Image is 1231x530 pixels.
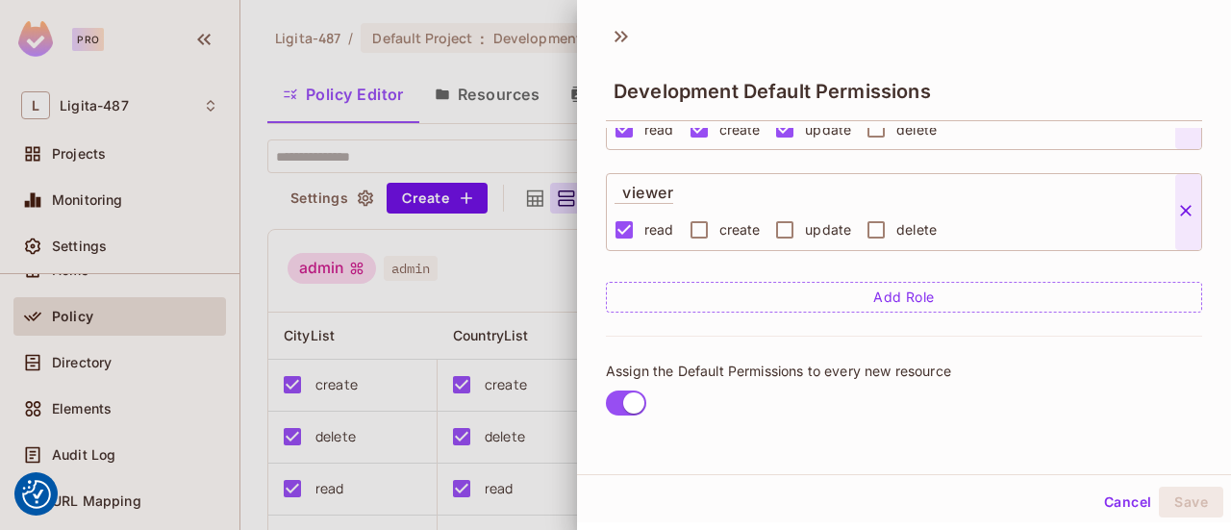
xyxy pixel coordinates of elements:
[606,282,1202,313] button: Add Role
[615,174,673,204] p: viewer
[644,120,674,139] span: read
[805,220,851,239] span: update
[896,220,937,239] span: delete
[644,220,674,239] span: read
[719,120,761,139] span: create
[719,220,761,239] span: create
[805,120,851,139] span: update
[896,120,937,139] span: delete
[22,480,51,509] button: Consent Preferences
[1096,487,1159,517] button: Cancel
[22,480,51,509] img: Revisit consent button
[614,80,931,103] span: Development Default Permissions
[1159,487,1223,517] button: Save
[606,363,951,380] span: Assign the Default Permissions to every new resource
